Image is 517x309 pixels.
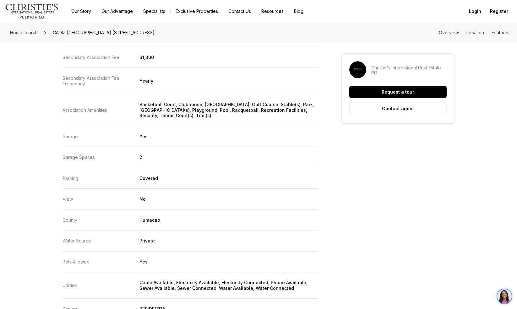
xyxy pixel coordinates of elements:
[139,102,314,118] p: Basketball Court, Clubhouse, [GEOGRAPHIC_DATA], Golf Course, Stable(s), Park, [GEOGRAPHIC_DATA](s...
[63,107,107,113] p: Association Amenities
[439,30,459,35] a: Skip to: Overview
[223,7,256,16] button: Contact Us
[63,196,73,202] p: View
[63,238,91,243] p: Water Source
[371,65,447,75] p: Christie's International Real Estate PR
[490,9,508,14] span: Register
[5,4,59,19] img: logo
[469,9,481,14] span: Login
[8,28,40,38] a: Home search
[139,176,158,181] p: Covered
[486,5,512,18] button: Register
[492,30,509,35] a: Skip to: Features
[63,154,95,160] p: Garage Spaces
[139,280,307,291] p: Cable Available, Electricity Available, Electricity Connected, Phone Available, Sewer Available, ...
[139,55,154,60] p: $1,300
[349,102,447,115] button: Contact agent
[138,7,170,16] a: Specialists
[139,134,148,139] p: Yes
[50,28,157,38] span: CADIZ [GEOGRAPHIC_DATA] [STREET_ADDRESS]
[139,196,146,202] p: No
[96,7,138,16] a: Our Advantage
[139,238,155,243] p: Private
[256,7,289,16] a: Resources
[382,106,414,111] p: Contact agent
[63,134,78,139] p: Garage
[439,30,509,35] nav: Page section menu
[66,7,96,16] a: Our Story
[10,30,38,35] span: Home search
[63,75,119,86] p: Secondary Association Fee Frequency
[63,217,77,223] p: County
[139,217,160,223] p: Humacao
[349,86,447,98] button: Request a tour
[139,154,142,160] p: 2
[4,4,18,18] img: be3d4b55-7850-4bcb-9297-a2f9cd376e78.png
[289,7,308,16] a: Blog
[382,89,414,95] p: Request a tour
[63,259,90,264] p: Pets Allowed
[465,5,485,18] button: Login
[139,259,148,264] p: Yes
[63,176,78,181] p: Parking
[466,30,484,35] a: Skip to: Location
[63,55,119,60] p: Secondary Association Fee
[139,78,153,84] p: Yearly
[63,283,77,288] p: Utilities
[171,7,223,16] a: Exclusive Properties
